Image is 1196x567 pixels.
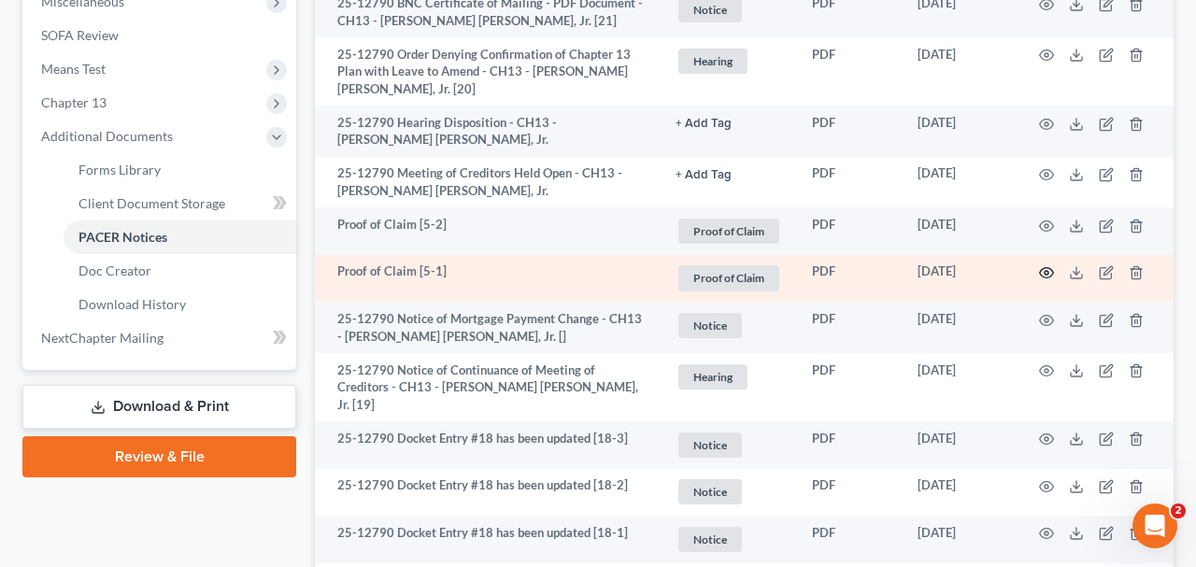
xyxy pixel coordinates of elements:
[903,469,1017,517] td: [DATE]
[26,19,296,52] a: SOFA Review
[797,106,903,157] td: PDF
[903,157,1017,208] td: [DATE]
[41,27,119,43] span: SOFA Review
[797,157,903,208] td: PDF
[797,353,903,421] td: PDF
[676,46,782,77] a: Hearing
[1132,503,1177,548] iframe: Intercom live chat
[797,421,903,469] td: PDF
[64,254,296,288] a: Doc Creator
[78,262,151,278] span: Doc Creator
[315,255,661,303] td: Proof of Claim [5-1]
[22,436,296,477] a: Review & File
[676,310,782,341] a: Notice
[678,313,742,338] span: Notice
[678,265,779,291] span: Proof of Claim
[797,207,903,255] td: PDF
[315,207,661,255] td: Proof of Claim [5-2]
[903,516,1017,563] td: [DATE]
[315,106,661,157] td: 25-12790 Hearing Disposition - CH13 - [PERSON_NAME] [PERSON_NAME], Jr.
[676,216,782,247] a: Proof of Claim
[676,476,782,507] a: Notice
[676,361,782,392] a: Hearing
[903,353,1017,421] td: [DATE]
[64,288,296,321] a: Download History
[797,37,903,106] td: PDF
[797,255,903,303] td: PDF
[903,302,1017,353] td: [DATE]
[315,516,661,563] td: 25-12790 Docket Entry #18 has been updated [18-1]
[64,187,296,220] a: Client Document Storage
[678,49,747,74] span: Hearing
[797,302,903,353] td: PDF
[26,321,296,355] a: NextChapter Mailing
[797,469,903,517] td: PDF
[676,430,782,461] a: Notice
[678,432,742,458] span: Notice
[676,118,732,130] button: + Add Tag
[315,353,661,421] td: 25-12790 Notice of Continuance of Meeting of Creditors - CH13 - [PERSON_NAME] [PERSON_NAME], Jr. ...
[78,229,167,245] span: PACER Notices
[676,114,782,132] a: + Add Tag
[78,162,161,177] span: Forms Library
[315,157,661,208] td: 25-12790 Meeting of Creditors Held Open - CH13 - [PERSON_NAME] [PERSON_NAME], Jr.
[78,296,186,312] span: Download History
[903,207,1017,255] td: [DATE]
[676,262,782,293] a: Proof of Claim
[678,527,742,552] span: Notice
[903,37,1017,106] td: [DATE]
[1171,503,1186,518] span: 2
[678,219,779,244] span: Proof of Claim
[78,195,225,211] span: Client Document Storage
[22,385,296,429] a: Download & Print
[676,164,782,182] a: + Add Tag
[41,94,107,110] span: Chapter 13
[315,421,661,469] td: 25-12790 Docket Entry #18 has been updated [18-3]
[315,37,661,106] td: 25-12790 Order Denying Confirmation of Chapter 13 Plan with Leave to Amend - CH13 - [PERSON_NAME]...
[676,524,782,555] a: Notice
[903,106,1017,157] td: [DATE]
[41,61,106,77] span: Means Test
[678,364,747,390] span: Hearing
[64,153,296,187] a: Forms Library
[676,169,732,181] button: + Add Tag
[41,330,164,346] span: NextChapter Mailing
[678,479,742,504] span: Notice
[64,220,296,254] a: PACER Notices
[315,302,661,353] td: 25-12790 Notice of Mortgage Payment Change - CH13 - [PERSON_NAME] [PERSON_NAME], Jr. []
[903,421,1017,469] td: [DATE]
[797,516,903,563] td: PDF
[315,469,661,517] td: 25-12790 Docket Entry #18 has been updated [18-2]
[903,255,1017,303] td: [DATE]
[41,128,173,144] span: Additional Documents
